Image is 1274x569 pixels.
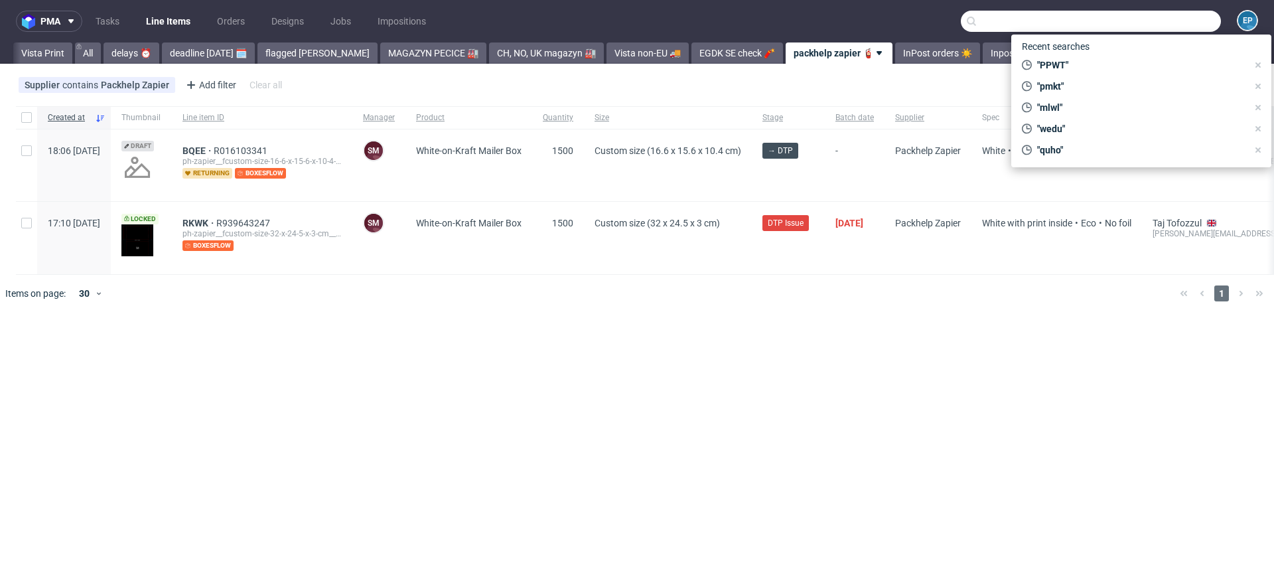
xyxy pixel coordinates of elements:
[595,112,741,123] span: Size
[691,42,783,64] a: EGDK SE check 🧨
[1072,218,1081,228] span: •
[48,112,90,123] span: Created at
[1096,218,1105,228] span: •
[895,112,961,123] span: Supplier
[322,11,359,32] a: Jobs
[416,112,522,123] span: Product
[88,11,127,32] a: Tasks
[216,218,273,228] a: R939643247
[5,287,66,300] span: Items on page:
[182,228,342,239] div: ph-zapier__fcustom-size-32-x-24-5-x-3-cm__world_50_inc__RKWK
[13,42,72,64] a: Vista Print
[121,112,161,123] span: Thumbnail
[1153,218,1202,228] a: Taj Tofozzul
[25,80,62,90] span: Supplier
[552,218,573,228] span: 1500
[1032,122,1247,135] span: "wedu"
[104,42,159,64] a: delays ⏰
[48,145,100,156] span: 18:06 [DATE]
[182,240,234,251] span: boxesflow
[22,14,40,29] img: logo
[595,145,741,156] span: Custom size (16.6 x 15.6 x 10.4 cm)
[364,214,383,232] figcaption: SM
[16,11,82,32] button: pma
[214,145,270,156] a: R016103341
[40,17,60,26] span: pma
[182,156,342,167] div: ph-zapier__fcustom-size-16-6-x-15-6-x-10-4-cm__sheyn_og__BQEE
[762,112,814,123] span: Stage
[1238,11,1257,30] figcaption: EP
[180,74,239,96] div: Add filter
[182,112,342,123] span: Line item ID
[235,168,286,179] span: boxesflow
[257,42,378,64] a: flagged [PERSON_NAME]
[786,42,892,64] a: packhelp zapier 🧯
[1032,101,1247,114] span: "mlwl"
[552,145,573,156] span: 1500
[71,284,95,303] div: 30
[416,218,522,228] span: White-on-Kraft Mailer Box
[895,42,980,64] a: InPost orders ☀️
[162,42,255,64] a: deadline [DATE] 🗓️
[983,42,1058,64] a: Inpost custom
[768,217,804,229] span: DTP Issue
[263,11,312,32] a: Designs
[835,145,874,185] span: -
[182,218,216,228] a: RKWK
[48,218,100,228] span: 17:10 [DATE]
[1105,218,1131,228] span: No foil
[138,11,198,32] a: Line Items
[182,145,214,156] a: BQEE
[543,112,573,123] span: Quantity
[768,145,793,157] span: → DTP
[1032,58,1247,72] span: "PPWT"
[364,141,383,160] figcaption: SM
[121,141,154,151] span: Draft
[121,151,153,183] img: no_design.png
[1032,80,1247,93] span: "pmkt"
[182,168,232,179] span: returning
[380,42,486,64] a: MAGAZYN PECICE 🏭
[895,145,961,156] span: Packhelp Zapier
[489,42,604,64] a: CH, NO, UK magazyn 🏭
[101,80,169,90] div: Packhelp Zapier
[982,145,1005,156] span: White
[370,11,434,32] a: Impositions
[1017,36,1095,57] span: Recent searches
[247,76,285,94] div: Clear all
[835,218,863,228] span: [DATE]
[1032,143,1247,157] span: "quho"
[982,218,1072,228] span: White with print inside
[121,224,153,256] img: version_two_editor_design.png
[606,42,689,64] a: Vista non-EU 🚚
[75,42,101,64] a: All
[982,112,1131,123] span: Spec
[62,80,101,90] span: contains
[121,214,159,224] span: Locked
[1081,218,1096,228] span: Eco
[1214,285,1229,301] span: 1
[835,112,874,123] span: Batch date
[416,145,522,156] span: White-on-Kraft Mailer Box
[363,112,395,123] span: Manager
[895,218,961,228] span: Packhelp Zapier
[209,11,253,32] a: Orders
[595,218,720,228] span: Custom size (32 x 24.5 x 3 cm)
[1005,145,1014,156] span: •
